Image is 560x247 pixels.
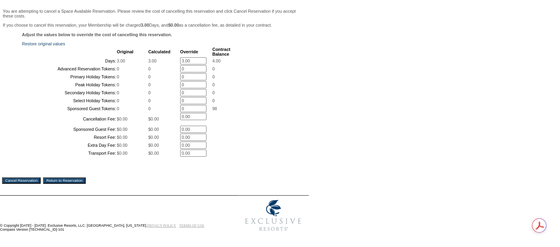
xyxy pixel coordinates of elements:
span: 0 [148,98,151,103]
span: $0.00 [148,117,159,121]
span: 0 [117,98,119,103]
span: $0.00 [117,127,128,132]
span: 0 [117,90,119,95]
span: 0 [148,82,151,87]
td: Sponsored Guest Fee: [23,126,116,133]
td: Peak Holiday Tokens: [23,81,116,88]
span: $0.00 [117,143,128,148]
span: $0.00 [148,143,159,148]
td: Select Holiday Tokens: [23,97,116,104]
span: 0 [212,90,215,95]
span: 0 [117,82,119,87]
a: TERMS OF USE [179,224,204,228]
span: $0.00 [148,135,159,140]
td: Cancellation Fee: [23,113,116,125]
td: Sponsored Guest Tokens: [23,105,116,112]
span: 0 [148,90,151,95]
span: 0 [117,74,119,79]
td: Transport Fee: [23,150,116,157]
b: Contract Balance [212,47,230,56]
span: $0.00 [148,151,159,156]
b: $0.00 [168,23,179,27]
td: Advanced Reservation Tokens: [23,65,116,72]
span: 0 [212,74,215,79]
td: Secondary Holiday Tokens: [23,89,116,96]
span: 0 [212,66,215,71]
span: 3.00 [117,58,125,63]
span: 0 [148,66,151,71]
p: You are attempting to cancel a Space Available Reservation. Please review the cost of cancelling ... [3,9,306,18]
span: 4.00 [212,58,221,63]
span: $0.00 [117,151,128,156]
a: Restore original values [22,41,65,46]
td: Days: [23,57,116,64]
b: Original [117,49,134,54]
span: $0.00 [148,127,159,132]
span: 3.00 [148,58,157,63]
span: 0 [117,66,119,71]
span: $0.00 [117,135,128,140]
a: PRIVACY POLICY [147,224,176,228]
b: Calculated [148,49,171,54]
img: Exclusive Resorts [238,196,309,235]
span: 0 [148,74,151,79]
b: 3.00 [141,23,149,27]
p: If you choose to cancel this reservation, your Membership will be charged Days, and as a cancella... [3,23,306,27]
span: $0.00 [117,117,128,121]
input: Cancel Reservation [2,177,41,184]
b: Adjust the values below to override the cost of cancelling this reservation. [22,32,172,37]
span: 0 [212,82,215,87]
span: 98 [212,106,217,111]
span: 0 [212,98,215,103]
td: Extra Day Fee: [23,142,116,149]
span: 0 [117,106,119,111]
input: Return to Reservation [43,177,86,184]
td: Resort Fee: [23,134,116,141]
b: Override [180,49,198,54]
td: Primary Holiday Tokens: [23,73,116,80]
span: 0 [148,106,151,111]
